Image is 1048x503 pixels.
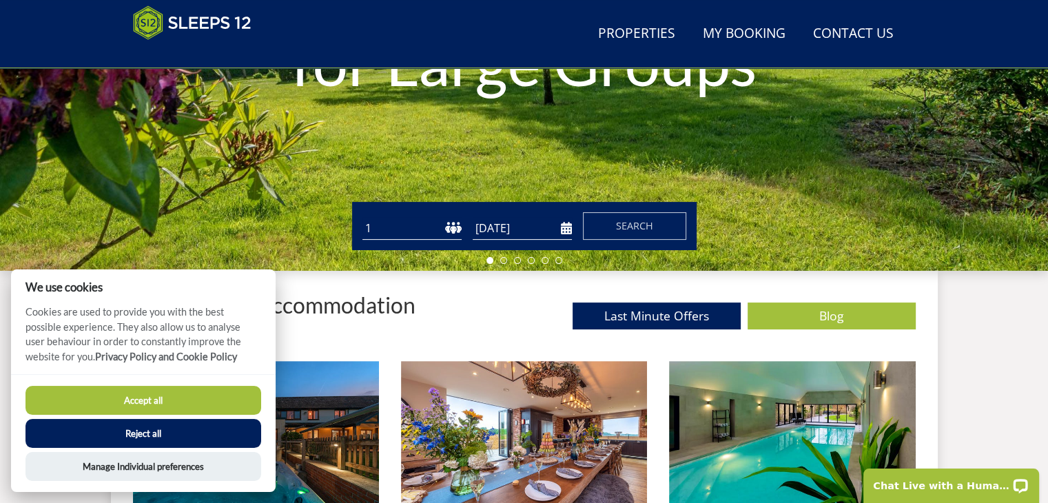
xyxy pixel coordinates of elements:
[748,302,916,329] a: Blog
[11,280,276,294] h2: We use cookies
[854,460,1048,503] iframe: LiveChat chat widget
[25,452,261,481] button: Manage Individual preferences
[593,19,681,50] a: Properties
[95,351,237,362] a: Privacy Policy and Cookie Policy
[133,6,251,40] img: Sleeps 12
[25,386,261,415] button: Accept all
[616,219,653,232] span: Search
[808,19,899,50] a: Contact Us
[25,419,261,448] button: Reject all
[11,305,276,374] p: Cookies are used to provide you with the best possible experience. They also allow us to analyse ...
[583,212,686,240] button: Search
[573,302,741,329] a: Last Minute Offers
[697,19,791,50] a: My Booking
[126,48,271,60] iframe: Customer reviews powered by Trustpilot
[473,217,572,240] input: Arrival Date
